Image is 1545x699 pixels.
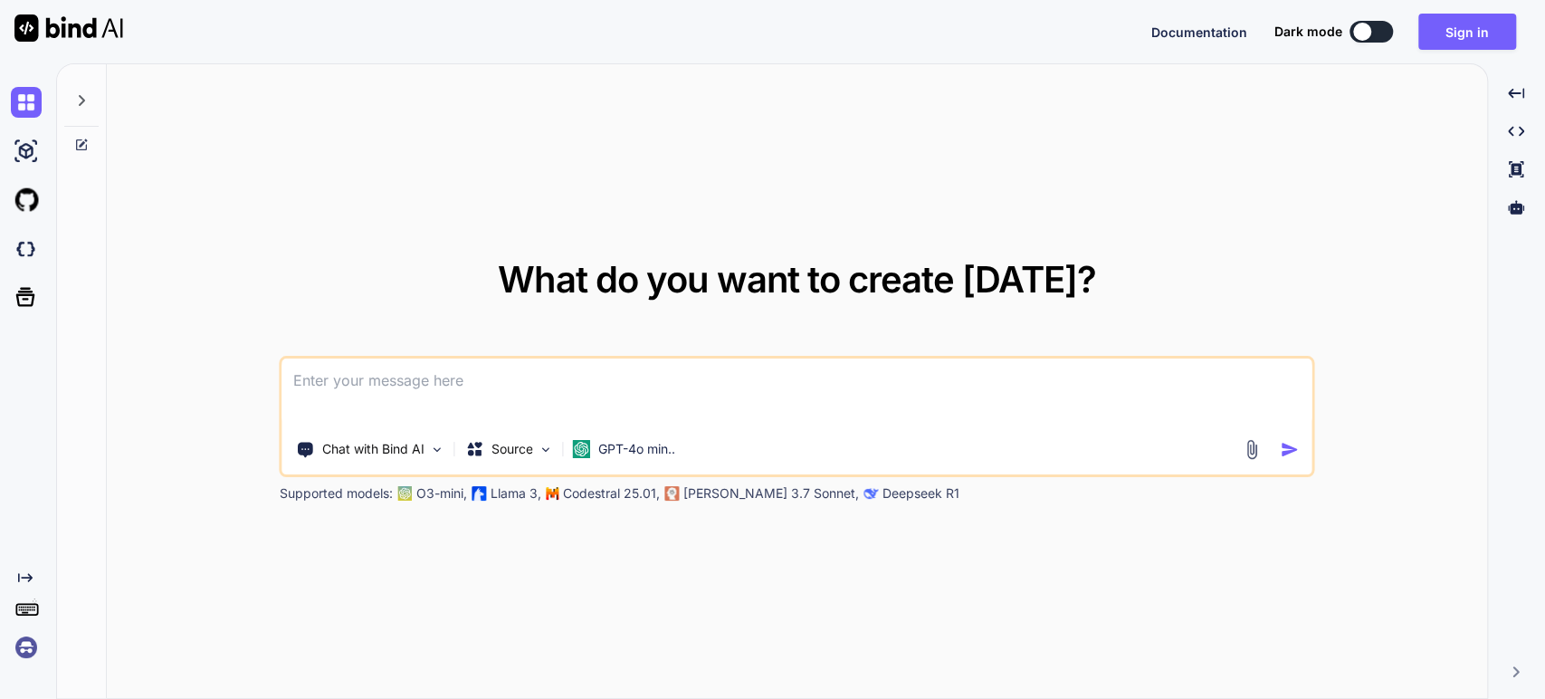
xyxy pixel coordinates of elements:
[547,487,559,500] img: Mistral-AI
[539,442,554,457] img: Pick Models
[1418,14,1516,50] button: Sign in
[430,442,445,457] img: Pick Tools
[11,185,42,215] img: githubLight
[491,484,541,503] p: Llama 3,
[11,234,42,264] img: darkCloudIdeIcon
[280,484,393,503] p: Supported models:
[573,440,591,458] img: GPT-4o mini
[598,440,675,458] p: GPT-4o min..
[491,440,533,458] p: Source
[563,484,660,503] p: Codestral 25.01,
[11,136,42,167] img: ai-studio
[416,484,467,503] p: O3-mini,
[14,14,123,42] img: Bind AI
[882,484,959,503] p: Deepseek R1
[1241,439,1262,460] img: attachment
[322,440,424,458] p: Chat with Bind AI
[1151,23,1247,42] button: Documentation
[398,486,413,501] img: GPT-4
[1151,24,1247,40] span: Documentation
[1274,23,1342,41] span: Dark mode
[11,632,42,663] img: signin
[864,486,879,501] img: claude
[11,87,42,118] img: chat
[665,486,680,501] img: claude
[498,257,1096,302] span: What do you want to create [DATE]?
[1280,440,1299,459] img: icon
[683,484,859,503] p: [PERSON_NAME] 3.7 Sonnet,
[472,486,487,501] img: Llama2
